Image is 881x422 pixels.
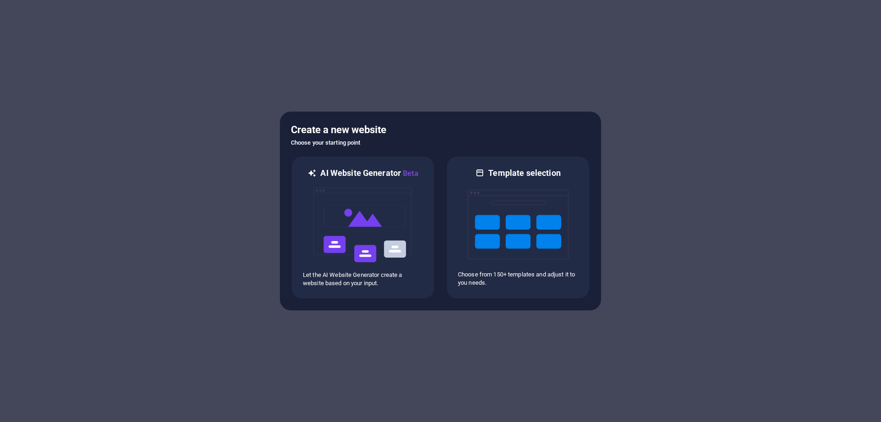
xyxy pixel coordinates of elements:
[458,270,578,287] p: Choose from 150+ templates and adjust it to you needs.
[312,179,413,271] img: ai
[291,137,590,148] h6: Choose your starting point
[401,169,418,178] span: Beta
[291,156,435,299] div: AI Website GeneratorBetaaiLet the AI Website Generator create a website based on your input.
[488,168,560,179] h6: Template selection
[446,156,590,299] div: Template selectionChoose from 150+ templates and adjust it to you needs.
[320,168,418,179] h6: AI Website Generator
[303,271,423,287] p: Let the AI Website Generator create a website based on your input.
[291,123,590,137] h5: Create a new website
